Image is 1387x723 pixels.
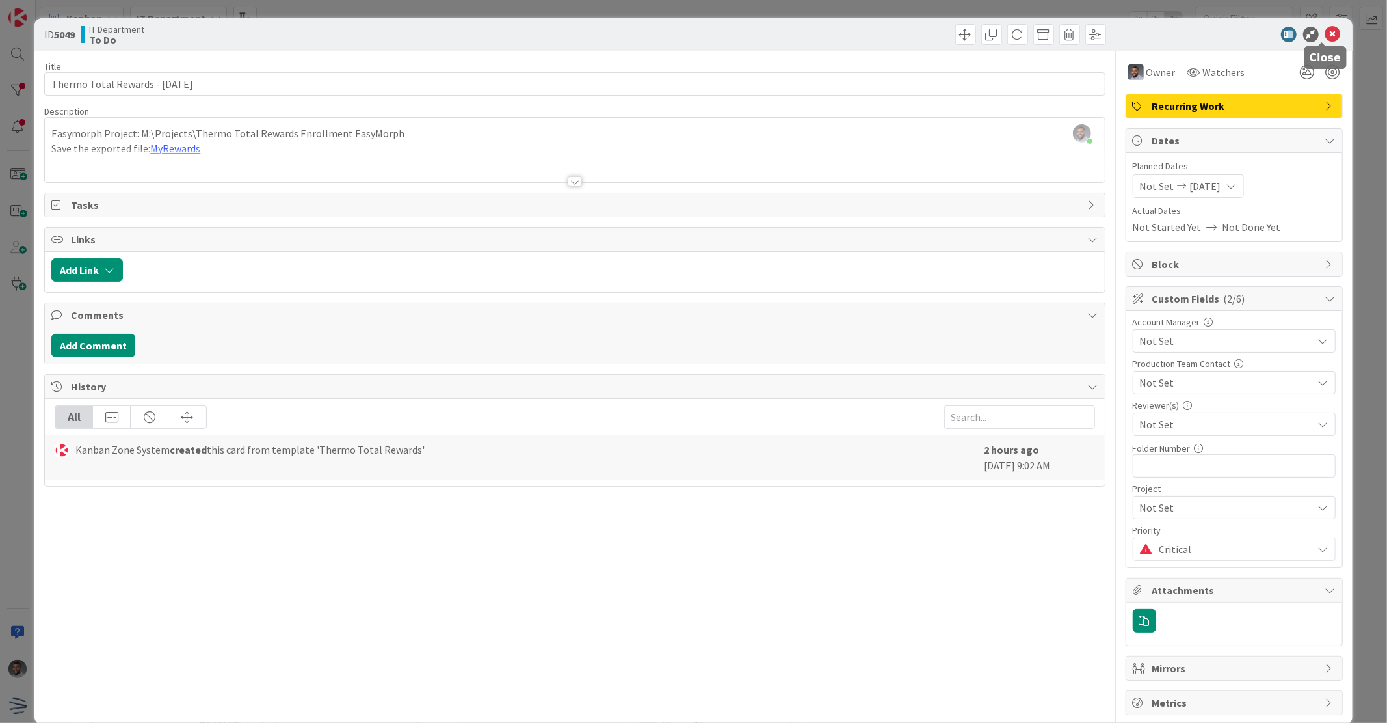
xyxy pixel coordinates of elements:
[1133,318,1336,327] div: Account Manager
[1310,51,1341,64] h5: Close
[44,61,61,72] label: Title
[1203,64,1245,80] span: Watchers
[1152,661,1319,676] span: Mirrors
[1128,64,1144,80] img: FS
[1133,401,1336,410] div: Reviewer(s)
[71,379,1081,394] span: History
[1133,526,1336,535] div: Priority
[1152,256,1319,272] span: Block
[1133,359,1336,368] div: Production Team Contact
[1133,219,1202,235] span: Not Started Yet
[54,28,75,41] b: 5049
[1133,204,1336,218] span: Actual Dates
[1152,98,1319,114] span: Recurring Work
[1133,159,1336,173] span: Planned Dates
[170,443,207,456] b: created
[1073,124,1091,143] img: djeBQYN5TwDXpyYgE8PwxaHb1prKLcgM.jpg
[1140,333,1313,349] span: Not Set
[51,141,1098,156] p: Save the exported file:
[89,24,144,34] span: IT Department
[44,105,89,117] span: Description
[944,405,1095,429] input: Search...
[44,72,1105,96] input: type card name here...
[1140,178,1174,194] span: Not Set
[75,442,425,457] span: Kanban Zone System this card from template 'Thermo Total Rewards'
[51,334,135,357] button: Add Comment
[1159,540,1306,558] span: Critical
[1152,582,1319,598] span: Attachments
[71,197,1081,213] span: Tasks
[51,126,1098,141] p: Easymorph Project: M:\Projects\Thermo Total Rewards Enrollment EasyMorph
[1133,443,1191,454] label: Folder Number
[1152,291,1319,307] span: Custom Fields
[55,406,93,428] div: All
[71,232,1081,247] span: Links
[1140,416,1313,432] span: Not Set
[1140,374,1306,392] span: Not Set
[984,442,1095,473] div: [DATE] 9:02 AM
[1190,178,1221,194] span: [DATE]
[1152,133,1319,148] span: Dates
[44,27,75,42] span: ID
[55,443,69,457] img: KS
[1140,498,1306,517] span: Not Set
[71,307,1081,323] span: Comments
[89,34,144,45] b: To Do
[1146,64,1176,80] span: Owner
[1152,695,1319,711] span: Metrics
[51,258,123,282] button: Add Link
[1224,292,1245,305] span: ( 2/6 )
[1222,219,1281,235] span: Not Done Yet
[1133,484,1336,493] div: Project
[984,443,1040,456] b: 2 hours ago
[150,142,200,155] a: MyRewards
